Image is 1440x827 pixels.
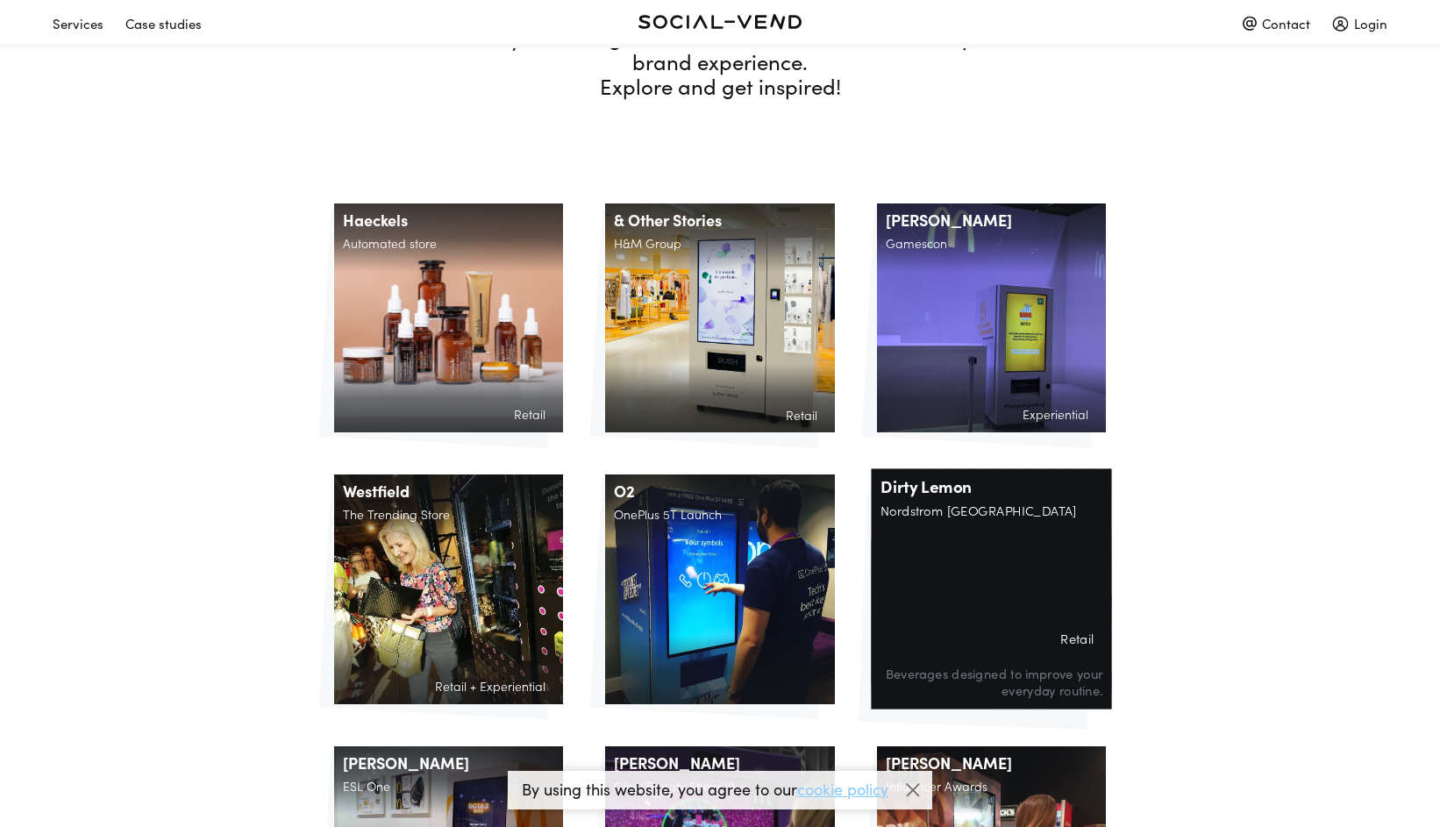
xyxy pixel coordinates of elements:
[605,203,834,237] h1: & Other Stories
[605,203,834,432] a: & Other StoriesH&M GroupRetail
[1332,8,1387,39] div: Login
[522,781,888,797] p: By using this website, you agree to our
[334,746,563,780] h1: [PERSON_NAME]
[125,8,202,39] div: Case studies
[877,780,1106,801] h2: Influencer Awards
[605,508,834,529] h2: OnePlus 5T Launch
[334,237,563,258] h2: Automated store
[334,474,563,703] a: WestfieldThe Trending StoreRetail + Experiential
[877,203,1106,237] h1: [PERSON_NAME]
[886,408,1097,429] h2: Experiential
[871,504,1111,526] h2: Nordstrom [GEOGRAPHIC_DATA]
[880,665,1102,698] p: Beverages designed to improve your everyday routine.
[343,680,554,701] h2: Retail + Experiential
[343,408,554,429] h2: Retail
[880,632,1102,654] h2: Retail
[877,474,1106,703] a: Dirty LemonNordstrom [GEOGRAPHIC_DATA]RetailBeverages designed to improve your everyday routine.
[877,746,1106,780] h1: [PERSON_NAME]
[334,203,563,237] h1: Haeckels
[605,474,834,703] a: O2OnePlus 5T Launch
[334,780,563,801] h2: ESL One
[605,474,834,508] h1: O2
[334,474,563,508] h1: Westfield
[871,469,1111,504] h1: Dirty Lemon
[125,8,224,26] a: Case studies
[53,8,103,39] div: Services
[877,203,1106,432] a: [PERSON_NAME]GamesconExperiential
[797,778,888,800] a: cookie policy
[614,408,825,429] h2: Retail
[605,746,834,780] h1: [PERSON_NAME]
[1243,8,1310,39] div: Contact
[605,237,834,258] h2: H&M Group
[448,74,992,98] p: Explore and get inspired!
[334,508,563,529] h2: The Trending Store
[877,237,1106,258] h2: Gamescon
[334,203,563,432] a: HaeckelsAutomated storeRetail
